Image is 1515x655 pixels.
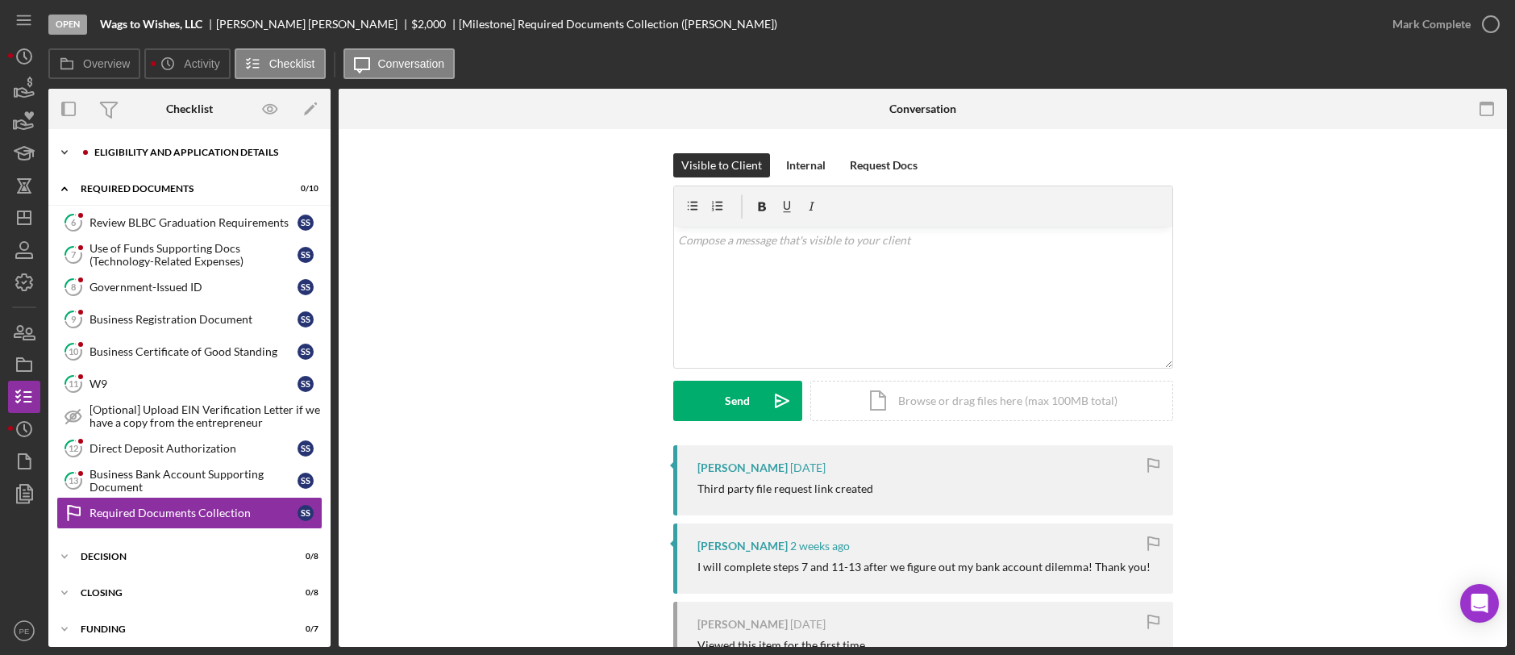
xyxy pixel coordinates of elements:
[850,153,918,177] div: Request Docs
[298,440,314,457] div: S S
[697,540,788,553] div: [PERSON_NAME]
[298,279,314,295] div: S S
[411,17,446,31] span: $2,000
[69,378,78,389] tspan: 11
[697,482,873,495] div: Third party file request link created
[144,48,230,79] button: Activity
[89,403,322,429] div: [Optional] Upload EIN Verification Letter if we have a copy from the entrepreneur
[56,497,323,529] a: Required Documents CollectionSS
[48,48,140,79] button: Overview
[48,15,87,35] div: Open
[89,281,298,294] div: Government-Issued ID
[778,153,834,177] button: Internal
[56,432,323,465] a: 12Direct Deposit AuthorizationSS
[89,216,298,229] div: Review BLBC Graduation Requirements
[89,242,298,268] div: Use of Funds Supporting Docs (Technology-Related Expenses)
[81,184,278,194] div: Required Documents
[83,57,130,70] label: Overview
[56,239,323,271] a: 7Use of Funds Supporting Docs (Technology-Related Expenses)SS
[56,368,323,400] a: 11W9SS
[269,57,315,70] label: Checklist
[71,217,77,227] tspan: 6
[697,639,868,652] div: Viewed this item for the first time.
[298,473,314,489] div: S S
[289,184,318,194] div: 0 / 10
[216,18,411,31] div: [PERSON_NAME] [PERSON_NAME]
[289,552,318,561] div: 0 / 8
[790,461,826,474] time: 2025-09-23 22:20
[697,561,1151,574] div: I will complete steps 7 and 11-13 after we figure out my bank account dilemma! Thank you!
[786,153,826,177] div: Internal
[298,215,314,231] div: S S
[100,18,202,31] b: Wags to Wishes, LLC
[235,48,326,79] button: Checklist
[89,378,298,390] div: W9
[790,618,826,631] time: 2025-09-11 23:44
[71,282,76,292] tspan: 8
[289,624,318,634] div: 0 / 7
[19,627,30,636] text: PE
[89,442,298,455] div: Direct Deposit Authorization
[69,475,78,486] tspan: 13
[71,314,77,324] tspan: 9
[69,346,79,357] tspan: 10
[69,443,78,453] tspan: 12
[71,249,77,260] tspan: 7
[681,153,762,177] div: Visible to Client
[1376,8,1507,40] button: Mark Complete
[56,303,323,336] a: 9Business Registration DocumentSS
[842,153,926,177] button: Request Docs
[343,48,456,79] button: Conversation
[56,465,323,497] a: 13Business Bank Account Supporting DocumentSS
[89,345,298,358] div: Business Certificate of Good Standing
[378,57,445,70] label: Conversation
[166,102,213,115] div: Checklist
[298,247,314,263] div: S S
[81,624,278,634] div: Funding
[89,507,298,519] div: Required Documents Collection
[1460,584,1499,623] div: Open Intercom Messenger
[81,552,278,561] div: Decision
[89,468,298,494] div: Business Bank Account Supporting Document
[298,344,314,360] div: S S
[725,381,750,421] div: Send
[889,102,956,115] div: Conversation
[81,588,278,598] div: Closing
[697,618,788,631] div: [PERSON_NAME]
[298,505,314,521] div: S S
[94,148,310,157] div: Eligibility and Application Details
[697,461,788,474] div: [PERSON_NAME]
[1392,8,1471,40] div: Mark Complete
[289,588,318,598] div: 0 / 8
[673,153,770,177] button: Visible to Client
[298,376,314,392] div: S S
[790,540,850,553] time: 2025-09-14 19:22
[673,381,802,421] button: Send
[56,336,323,368] a: 10Business Certificate of Good StandingSS
[56,207,323,239] a: 6Review BLBC Graduation RequirementsSS
[184,57,219,70] label: Activity
[56,271,323,303] a: 8Government-Issued IDSS
[298,311,314,327] div: S S
[8,615,40,647] button: PE
[56,400,323,432] a: [Optional] Upload EIN Verification Letter if we have a copy from the entrepreneur
[459,18,777,31] div: [Milestone] Required Documents Collection ([PERSON_NAME])
[89,313,298,326] div: Business Registration Document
